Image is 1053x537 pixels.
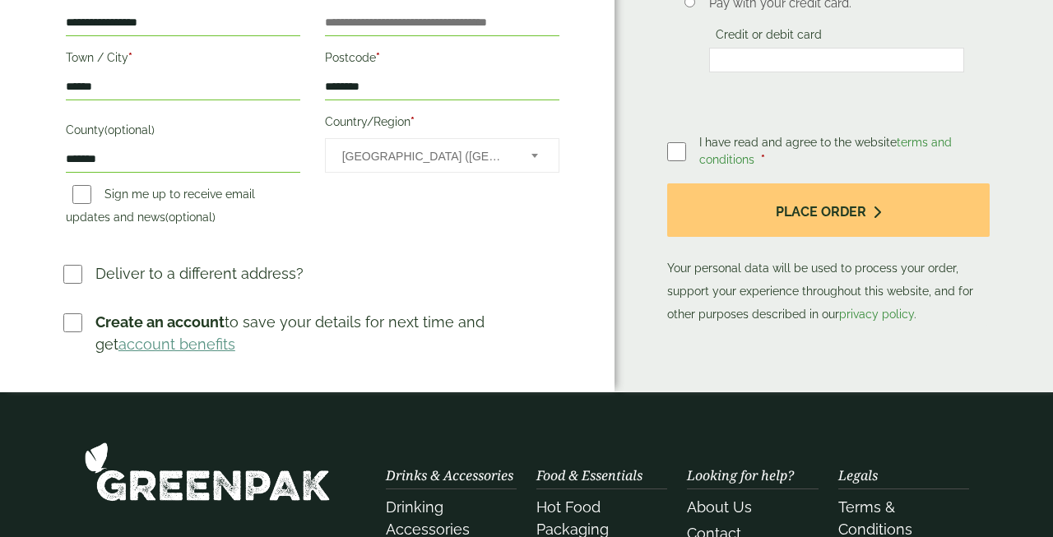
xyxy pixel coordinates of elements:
[66,187,255,229] label: Sign me up to receive email updates and news
[687,498,752,516] a: About Us
[95,311,562,355] p: to save your details for next time and get
[95,262,304,285] p: Deliver to a different address?
[709,28,828,46] label: Credit or debit card
[714,53,959,67] iframe: Secure card payment input frame
[325,46,559,74] label: Postcode
[667,183,990,326] p: Your personal data will be used to process your order, support your experience throughout this we...
[66,118,300,146] label: County
[839,308,914,321] a: privacy policy
[66,46,300,74] label: Town / City
[128,51,132,64] abbr: required
[72,185,91,204] input: Sign me up to receive email updates and news(optional)
[667,183,990,237] button: Place order
[118,336,235,353] a: account benefits
[411,115,415,128] abbr: required
[84,442,331,502] img: GreenPak Supplies
[699,136,952,166] span: I have read and agree to the website
[325,110,559,138] label: Country/Region
[376,51,380,64] abbr: required
[342,139,509,174] span: United Kingdom (UK)
[325,138,559,173] span: Country/Region
[95,313,225,331] strong: Create an account
[104,123,155,137] span: (optional)
[761,153,765,166] abbr: required
[165,211,216,224] span: (optional)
